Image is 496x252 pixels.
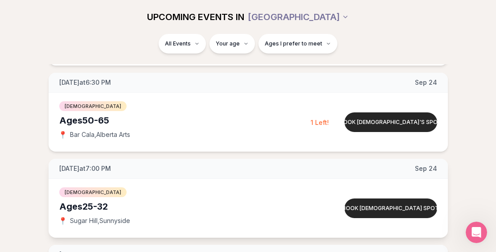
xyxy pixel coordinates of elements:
[59,187,127,197] span: [DEMOGRAPHIC_DATA]
[59,101,127,111] span: [DEMOGRAPHIC_DATA]
[165,40,191,47] span: All Events
[59,114,311,127] div: Ages 50-65
[344,112,437,132] button: Book [DEMOGRAPHIC_DATA]'s spot
[258,34,337,54] button: Ages I prefer to meet
[147,11,244,23] span: UPCOMING EVENTS IN
[59,131,66,138] span: 📍
[265,40,322,47] span: Ages I prefer to meet
[59,164,111,173] span: [DATE] at 7:00 PM
[59,78,111,87] span: [DATE] at 6:30 PM
[59,217,66,224] span: 📍
[209,34,255,54] button: Your age
[248,7,349,27] button: [GEOGRAPHIC_DATA]
[159,34,206,54] button: All Events
[344,198,437,218] button: Book [DEMOGRAPHIC_DATA] spot
[311,119,329,126] span: 1 Left!
[415,78,437,87] span: Sep 24
[216,40,240,47] span: Your age
[415,164,437,173] span: Sep 24
[70,216,130,225] span: Sugar Hill , Sunnyside
[70,130,130,139] span: Bar Cala , Alberta Arts
[466,222,487,243] iframe: Intercom live chat
[59,200,311,213] div: Ages 25-32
